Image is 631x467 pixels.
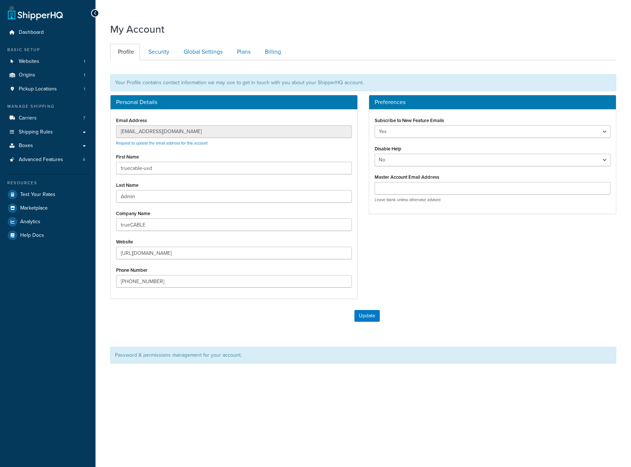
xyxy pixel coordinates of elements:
[116,239,133,245] label: Website
[6,47,90,53] div: Basic Setup
[83,115,85,121] span: 7
[6,111,90,125] li: Carriers
[19,157,63,163] span: Advanced Features
[6,153,90,167] a: Advanced Features 4
[6,125,90,139] a: Shipping Rules
[19,129,53,135] span: Shipping Rules
[116,154,139,160] label: First Name
[20,205,48,211] span: Marketplace
[116,182,138,188] label: Last Name
[116,211,150,216] label: Company Name
[375,118,444,123] label: Subscribe to New Feature Emails
[6,202,90,215] a: Marketplace
[116,140,208,146] a: Request to update the email address for this account
[141,44,175,60] a: Security
[6,139,90,153] a: Boxes
[6,103,90,110] div: Manage Shipping
[6,55,90,68] li: Websites
[6,188,90,201] a: Test Your Rates
[6,82,90,96] li: Pickup Locations
[6,180,90,186] div: Resources
[20,192,55,198] span: Test Your Rates
[375,174,439,180] label: Master Account Email Address
[110,347,616,364] div: Password & permissions management for your account.
[176,44,228,60] a: Global Settings
[19,58,39,65] span: Websites
[6,68,90,82] a: Origins 1
[257,44,287,60] a: Billing
[375,99,610,106] h3: Preferences
[19,86,57,92] span: Pickup Locations
[229,44,256,60] a: Plans
[354,310,380,322] button: Update
[6,26,90,39] a: Dashboard
[6,55,90,68] a: Websites 1
[6,68,90,82] li: Origins
[6,153,90,167] li: Advanced Features
[110,22,165,36] h1: My Account
[110,44,140,60] a: Profile
[6,82,90,96] a: Pickup Locations 1
[19,115,37,121] span: Carriers
[20,232,44,239] span: Help Docs
[116,99,352,106] h3: Personal Details
[116,267,148,273] label: Phone Number
[84,86,85,92] span: 1
[83,157,85,163] span: 4
[6,111,90,125] a: Carriers 7
[84,58,85,65] span: 1
[20,219,40,225] span: Analytics
[375,146,401,151] label: Disable Help
[19,29,44,36] span: Dashboard
[84,72,85,78] span: 1
[6,229,90,242] a: Help Docs
[19,72,35,78] span: Origins
[8,6,63,20] a: ShipperHQ Home
[110,74,616,91] div: Your Profile contains contact information we may use to get in touch with you about your ShipperH...
[375,197,610,203] p: Leave blank unless otherwise advised
[116,118,147,123] label: Email Address
[6,215,90,228] a: Analytics
[19,143,33,149] span: Boxes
